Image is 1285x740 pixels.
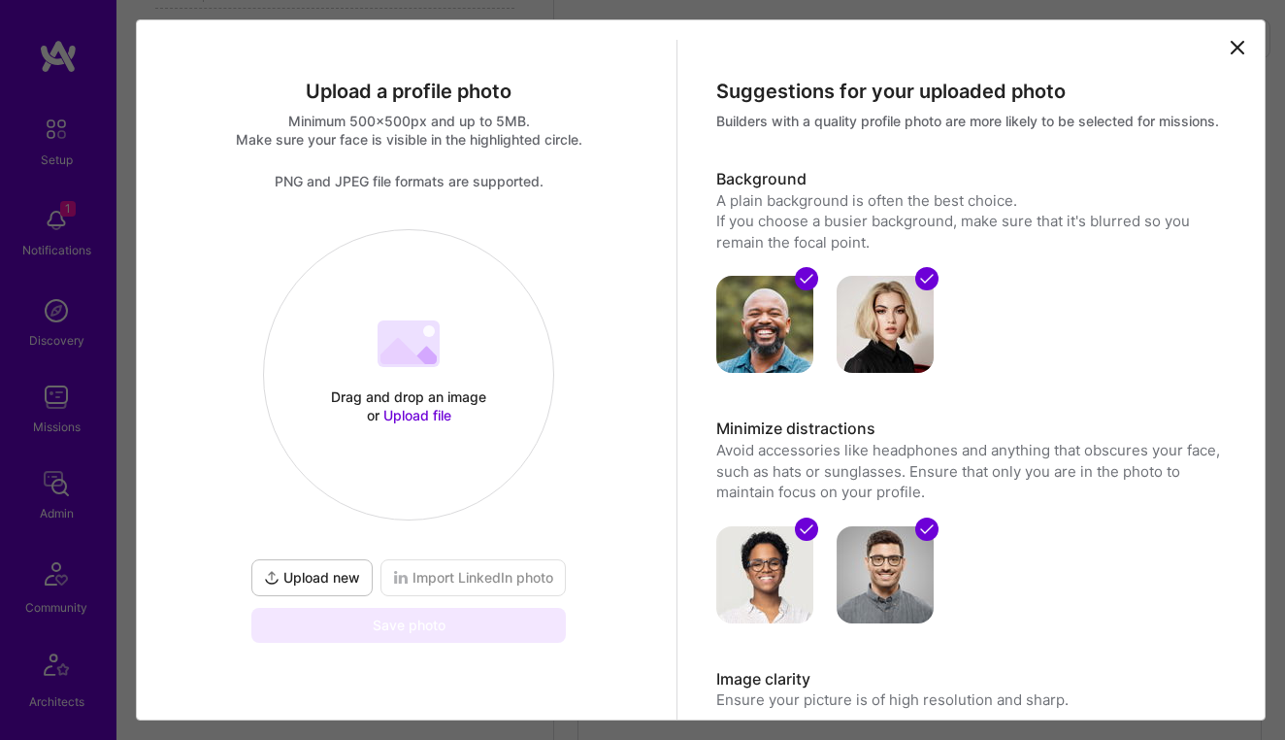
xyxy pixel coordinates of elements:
[716,112,1222,130] div: Builders with a quality profile photo are more likely to be selected for missions.
[380,559,566,596] button: Import LinkedIn photo
[716,169,1222,190] h3: Background
[264,570,280,586] i: icon UploadDark
[156,172,662,190] div: PNG and JPEG file formats are supported.
[156,79,662,104] div: Upload a profile photo
[837,276,934,373] img: avatar
[716,190,1222,211] div: A plain background is often the best choice.
[393,568,553,588] span: Import LinkedIn photo
[716,440,1222,502] p: Avoid accessories like headphones and anything that obscures your face, such as hats or sunglasse...
[716,526,813,623] img: avatar
[264,568,360,588] span: Upload new
[326,387,491,424] div: Drag and drop an image or
[251,559,373,596] button: Upload new
[716,211,1222,252] div: If you choose a busier background, make sure that it's blurred so you remain the focal point.
[383,407,451,423] span: Upload file
[716,276,813,373] img: avatar
[716,79,1222,104] div: Suggestions for your uploaded photo
[716,419,1222,440] h3: Minimize distractions
[716,669,1222,690] h3: Image clarity
[837,526,934,623] img: avatar
[716,690,1222,710] p: Ensure your picture is of high resolution and sharp.
[247,229,570,643] div: Drag and drop an image or Upload fileUpload newImport LinkedIn photoSave photo
[156,130,662,149] div: Make sure your face is visible in the highlighted circle.
[156,112,662,130] div: Minimum 500x500px and up to 5MB.
[393,570,409,586] i: icon LinkedInDarkV2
